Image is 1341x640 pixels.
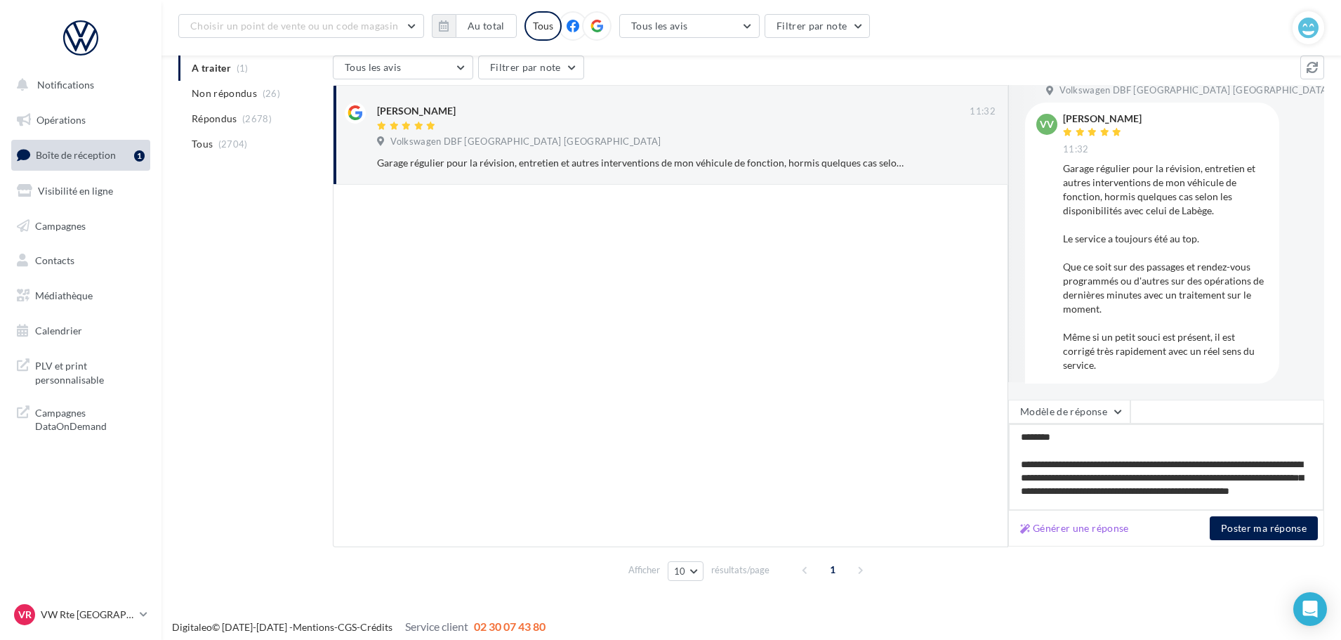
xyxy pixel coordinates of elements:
button: 10 [668,561,703,581]
span: Afficher [628,563,660,577]
span: Contacts [35,254,74,266]
span: Tous les avis [631,20,688,32]
a: Calendrier [8,316,153,346]
span: (2678) [242,113,272,124]
button: Modèle de réponse [1008,400,1130,424]
span: Calendrier [35,325,82,337]
a: VR VW Rte [GEOGRAPHIC_DATA] [11,601,150,628]
span: Visibilité en ligne [38,185,113,197]
span: 11:32 [1063,143,1089,156]
span: Tous [192,137,213,151]
a: Médiathèque [8,281,153,311]
div: Tous [524,11,562,41]
a: CGS [338,621,357,633]
a: Opérations [8,105,153,135]
a: Crédits [360,621,392,633]
a: Visibilité en ligne [8,176,153,206]
a: Contacts [8,246,153,275]
button: Filtrer par note [478,55,584,79]
span: Service client [405,620,468,633]
a: Campagnes DataOnDemand [8,398,153,439]
button: Tous les avis [333,55,473,79]
button: Au total [432,14,517,38]
span: résultats/page [711,563,769,577]
span: Volkswagen DBF [GEOGRAPHIC_DATA] [GEOGRAPHIC_DATA] [390,136,661,148]
a: PLV et print personnalisable [8,351,153,392]
span: Choisir un point de vente ou un code magasin [190,20,398,32]
button: Au total [456,14,517,38]
span: Opérations [37,114,86,126]
div: Open Intercom Messenger [1293,592,1327,626]
span: Médiathèque [35,289,93,301]
span: Non répondus [192,86,257,100]
p: VW Rte [GEOGRAPHIC_DATA] [41,608,134,622]
div: [PERSON_NAME] [377,104,456,118]
span: 02 30 07 43 80 [474,620,546,633]
span: 10 [674,566,686,577]
span: PLV et print personnalisable [35,356,145,386]
a: Mentions [293,621,334,633]
span: Notifications [37,79,94,91]
span: 1 [821,559,844,581]
div: [PERSON_NAME] [1063,114,1142,124]
span: Volkswagen DBF [GEOGRAPHIC_DATA] [GEOGRAPHIC_DATA] [1059,84,1330,97]
div: Garage régulier pour la révision, entretien et autres interventions de mon véhicule de fonction, ... [377,156,904,170]
span: Répondus [192,112,237,126]
span: Boîte de réception [36,149,116,161]
a: Boîte de réception1 [8,140,153,170]
span: Campagnes DataOnDemand [35,403,145,433]
button: Choisir un point de vente ou un code magasin [178,14,424,38]
span: Campagnes [35,219,86,231]
span: 11:32 [970,105,996,118]
button: Filtrer par note [765,14,871,38]
div: 1 [134,150,145,162]
span: © [DATE]-[DATE] - - - [172,621,546,633]
span: VR [18,608,32,622]
span: (2704) [218,138,248,150]
button: Notifications [8,70,147,100]
span: (26) [263,88,280,99]
a: Digitaleo [172,621,212,633]
button: Poster ma réponse [1210,516,1318,540]
button: Tous les avis [619,14,760,38]
button: Générer une réponse [1015,520,1135,537]
a: Campagnes [8,211,153,241]
span: VV [1040,117,1054,131]
div: Garage régulier pour la révision, entretien et autres interventions de mon véhicule de fonction, ... [1063,162,1268,372]
span: Tous les avis [345,61,402,73]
